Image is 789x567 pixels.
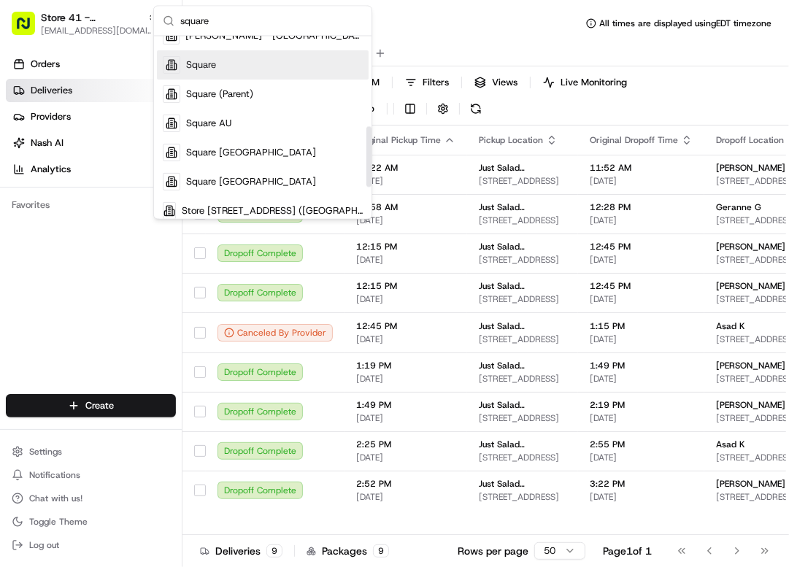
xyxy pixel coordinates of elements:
[356,333,455,345] span: [DATE]
[479,360,566,371] span: Just Salad [GEOGRAPHIC_DATA]
[479,439,566,450] span: Just Salad [GEOGRAPHIC_DATA]
[479,201,566,213] span: Just Salad [GEOGRAPHIC_DATA]
[716,399,785,411] span: [PERSON_NAME]
[29,539,59,551] span: Log out
[590,162,693,174] span: 11:52 AM
[31,163,71,176] span: Analytics
[6,79,182,102] a: Deliveries
[186,88,253,101] span: Square (Parent)
[716,241,785,252] span: [PERSON_NAME]
[479,280,566,292] span: Just Salad [GEOGRAPHIC_DATA]
[590,280,693,292] span: 12:45 PM
[479,241,566,252] span: Just Salad [GEOGRAPHIC_DATA]
[590,320,693,332] span: 1:15 PM
[590,452,693,463] span: [DATE]
[479,478,566,490] span: Just Salad [GEOGRAPHIC_DATA]
[186,146,316,159] span: Square [GEOGRAPHIC_DATA]
[399,72,455,93] button: Filters
[248,144,266,161] button: Start new chat
[716,201,761,213] span: Geranne G
[50,139,239,154] div: Start new chat
[716,478,785,490] span: [PERSON_NAME]
[29,446,62,458] span: Settings
[716,320,745,332] span: Asad K
[356,134,441,146] span: Original Pickup Time
[118,206,240,232] a: 💻API Documentation
[356,293,455,305] span: [DATE]
[356,201,455,213] span: 11:58 AM
[6,465,176,485] button: Notifications
[716,439,745,450] span: Asad K
[186,117,231,130] span: Square AU
[6,535,176,555] button: Log out
[356,215,455,226] span: [DATE]
[561,76,627,89] span: Live Monitoring
[356,241,455,252] span: 12:15 PM
[356,254,455,266] span: [DATE]
[356,373,455,385] span: [DATE]
[479,333,566,345] span: [STREET_ADDRESS]
[356,478,455,490] span: 2:52 PM
[200,544,282,558] div: Deliveries
[15,213,26,225] div: 📗
[6,53,182,76] a: Orders
[590,293,693,305] span: [DATE]
[590,478,693,490] span: 3:22 PM
[307,544,389,558] div: Packages
[356,280,455,292] span: 12:15 PM
[41,10,142,25] button: Store 41 - [GEOGRAPHIC_DATA] (Just Salad)
[590,241,693,252] span: 12:45 PM
[180,7,363,36] input: Search...
[31,58,60,71] span: Orders
[423,76,449,89] span: Filters
[182,204,363,217] span: Store [STREET_ADDRESS] ([GEOGRAPHIC_DATA]) (Just Salad)
[6,512,176,532] button: Toggle Theme
[356,452,455,463] span: [DATE]
[41,25,158,36] button: [EMAIL_ADDRESS][DOMAIN_NAME]
[590,254,693,266] span: [DATE]
[31,110,71,123] span: Providers
[590,399,693,411] span: 2:19 PM
[356,360,455,371] span: 1:19 PM
[356,491,455,503] span: [DATE]
[590,215,693,226] span: [DATE]
[590,360,693,371] span: 1:49 PM
[123,213,135,225] div: 💻
[6,441,176,462] button: Settings
[590,134,678,146] span: Original Dropoff Time
[716,134,784,146] span: Dropoff Location
[356,439,455,450] span: 2:25 PM
[716,360,785,371] span: [PERSON_NAME]
[603,544,652,558] div: Page 1 of 1
[15,139,41,166] img: 1736555255976-a54dd68f-1ca7-489b-9aae-adbdc363a1c4
[50,154,185,166] div: We're available if you need us!
[590,201,693,213] span: 12:28 PM
[186,175,316,188] span: Square [GEOGRAPHIC_DATA]
[38,94,241,109] input: Clear
[479,162,566,174] span: Just Salad [GEOGRAPHIC_DATA]
[590,175,693,187] span: [DATE]
[218,324,333,342] button: Canceled By Provider
[31,84,72,97] span: Deliveries
[31,136,63,150] span: Nash AI
[536,72,634,93] button: Live Monitoring
[479,373,566,385] span: [STREET_ADDRESS]
[590,491,693,503] span: [DATE]
[6,6,151,41] button: Store 41 - [GEOGRAPHIC_DATA] (Just Salad)[EMAIL_ADDRESS][DOMAIN_NAME]
[356,399,455,411] span: 1:49 PM
[85,399,114,412] span: Create
[479,412,566,424] span: [STREET_ADDRESS]
[154,36,372,219] div: Suggestions
[590,439,693,450] span: 2:55 PM
[590,412,693,424] span: [DATE]
[479,254,566,266] span: [STREET_ADDRESS]
[479,134,543,146] span: Pickup Location
[29,516,88,528] span: Toggle Theme
[103,247,177,258] a: Powered byPylon
[356,412,455,424] span: [DATE]
[356,320,455,332] span: 12:45 PM
[590,333,693,345] span: [DATE]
